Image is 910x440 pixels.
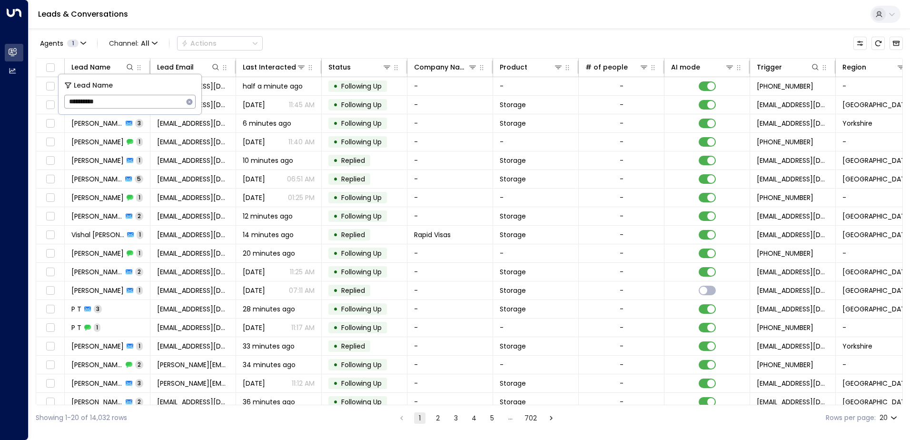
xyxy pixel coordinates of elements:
div: • [333,115,338,131]
p: 11:25 AM [290,267,315,277]
span: Storage [500,341,526,351]
span: leads@space-station.co.uk [757,100,829,110]
button: Archived Leads [890,37,903,50]
span: leads@space-station.co.uk [757,211,829,221]
span: Chloe Ahmed [71,249,124,258]
span: 2 [135,360,143,369]
span: 33 minutes ago [243,341,295,351]
div: Button group with a nested menu [177,36,263,50]
button: Go to page 2 [432,412,444,424]
span: piano06421@gmail.com [157,323,229,332]
div: - [620,397,623,407]
span: Chloe Ahmed [71,267,123,277]
span: Toggle select row [44,155,56,167]
td: - [407,393,493,411]
p: 06:51 AM [287,174,315,184]
span: Storage [500,174,526,184]
span: Storage [500,100,526,110]
div: Lead Email [157,61,194,73]
button: Agents1 [36,37,89,50]
span: Toggle select row [44,303,56,315]
div: - [620,379,623,388]
span: Following Up [341,304,382,314]
span: 3 [94,305,102,313]
span: Joanne Bell [71,119,123,128]
span: joannebell186@yahoo.com [157,119,229,128]
span: Refresh [871,37,885,50]
span: Vishal Arvind Mavadia [71,230,124,240]
td: - [407,374,493,392]
span: Yorkshire [842,341,872,351]
div: - [620,323,623,332]
td: - [407,337,493,355]
span: joannebell186@yahoo.com [157,137,229,147]
span: Storage [500,230,526,240]
div: Last Interacted [243,61,296,73]
div: • [333,208,338,224]
span: Toggle select row [44,210,56,222]
button: Channel:All [105,37,161,50]
div: Showing 1-20 of 14,032 rows [36,413,127,423]
td: - [493,77,579,95]
div: • [333,320,338,336]
span: 20 minutes ago [243,249,295,258]
span: 1 [136,286,143,294]
div: • [333,190,338,206]
span: leads@space-station.co.uk [757,174,829,184]
span: Toggle select row [44,248,56,260]
div: Trigger [757,61,820,73]
span: vishal@rapid-visas.co.uk [157,230,229,240]
div: • [333,375,338,391]
span: Neil Fisher [71,379,123,388]
td: - [407,244,493,262]
span: leads@space-station.co.uk [757,230,829,240]
span: 1 [136,249,143,257]
span: Following Up [341,137,382,147]
span: Agents [40,40,63,47]
p: 11:45 AM [289,100,315,110]
span: Following Up [341,249,382,258]
span: Following Up [341,81,382,91]
span: Replied [341,341,365,351]
span: 1 [94,323,100,331]
span: +447867072349 [757,249,813,258]
span: drbcox@gmail.com [157,397,229,407]
div: - [620,137,623,147]
span: 2 [135,212,143,220]
span: neil.fisher@sky.com [157,379,229,388]
span: Toggle select row [44,99,56,111]
div: Actions [181,39,217,48]
div: - [620,304,623,314]
div: • [333,78,338,94]
span: Sep 27, 2025 [243,379,265,388]
div: • [333,152,338,169]
span: princesschloeahmed@gmail.com [157,267,229,277]
div: • [333,264,338,280]
div: # of people [585,61,628,73]
span: Storage [500,397,526,407]
span: 5 [135,175,143,183]
span: Joanne Bell [71,137,124,147]
p: 11:17 AM [291,323,315,332]
span: Replied [341,156,365,165]
span: markwilljames@hotmail.co.uk [157,174,229,184]
span: half a minute ago [243,81,303,91]
button: Go to page 702 [523,412,539,424]
span: 1 [136,156,143,164]
div: # of people [585,61,649,73]
div: Trigger [757,61,782,73]
span: Following Up [341,100,382,110]
span: taylorpage16@hotmail.co.uk [157,211,229,221]
span: neil.fisher@sky.com [157,360,229,370]
div: 20 [880,411,899,425]
td: - [407,133,493,151]
div: Product [500,61,527,73]
span: 1 [67,40,79,47]
span: Following Up [341,267,382,277]
button: page 1 [414,412,425,424]
div: - [620,360,623,370]
span: 34 minutes ago [243,360,296,370]
div: Region [842,61,866,73]
span: Storage [500,156,526,165]
span: leads@space-station.co.uk [757,286,829,295]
